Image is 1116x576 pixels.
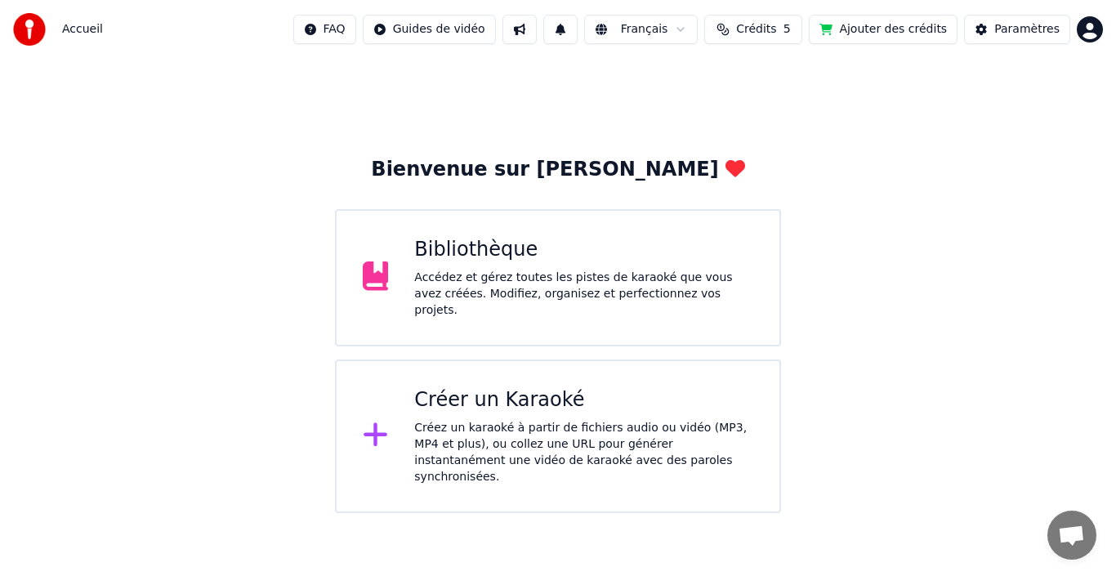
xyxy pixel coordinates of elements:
button: Crédits5 [704,15,802,44]
span: Accueil [62,21,103,38]
button: Paramètres [964,15,1070,44]
img: youka [13,13,46,46]
div: Paramètres [994,21,1060,38]
div: Créez un karaoké à partir de fichiers audio ou vidéo (MP3, MP4 et plus), ou collez une URL pour g... [414,420,753,485]
nav: breadcrumb [62,21,103,38]
div: Créer un Karaoké [414,387,753,413]
div: Bienvenue sur [PERSON_NAME] [371,157,744,183]
button: Ajouter des crédits [809,15,958,44]
span: 5 [783,21,791,38]
button: Guides de vidéo [363,15,496,44]
button: FAQ [293,15,356,44]
a: Ouvrir le chat [1047,511,1096,560]
span: Crédits [736,21,776,38]
div: Accédez et gérez toutes les pistes de karaoké que vous avez créées. Modifiez, organisez et perfec... [414,270,753,319]
div: Bibliothèque [414,237,753,263]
